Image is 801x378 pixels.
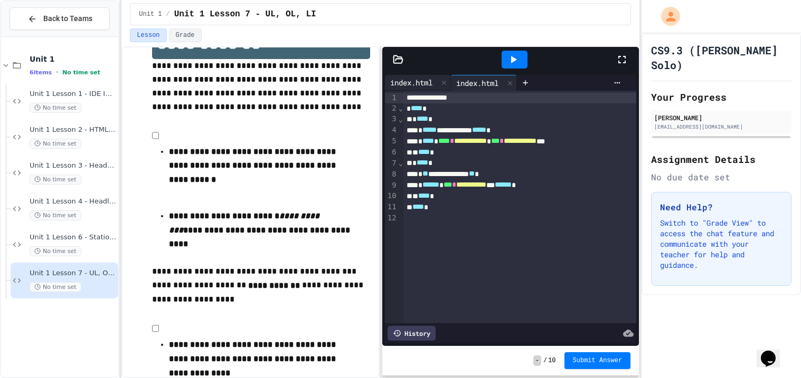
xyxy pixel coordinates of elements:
[30,197,116,206] span: Unit 1 Lesson 4 - Headlines Lab
[385,125,398,136] div: 4
[30,233,116,242] span: Unit 1 Lesson 6 - Stations Activity
[385,103,398,114] div: 2
[385,180,398,191] div: 9
[385,114,398,125] div: 3
[564,352,631,369] button: Submit Answer
[174,8,316,21] span: Unit 1 Lesson 7 - UL, OL, LI
[385,169,398,180] div: 8
[385,191,398,202] div: 10
[548,356,555,365] span: 10
[30,90,116,99] span: Unit 1 Lesson 1 - IDE Interaction
[451,77,504,89] div: index.html
[651,43,791,72] h1: CS9.3 ([PERSON_NAME] Solo)
[573,356,623,365] span: Submit Answer
[62,69,100,76] span: No time set
[533,355,541,366] span: -
[660,201,783,214] h3: Need Help?
[169,28,202,42] button: Grade
[651,152,791,167] h2: Assignment Details
[651,90,791,104] h2: Your Progress
[30,54,116,64] span: Unit 1
[654,123,788,131] div: [EMAIL_ADDRESS][DOMAIN_NAME]
[451,75,517,91] div: index.html
[30,161,116,170] span: Unit 1 Lesson 3 - Headers and Paragraph tags
[385,202,398,213] div: 11
[398,104,403,112] span: Fold line
[650,4,683,28] div: My Account
[30,125,116,134] span: Unit 1 Lesson 2 - HTML Doc Setup
[139,10,162,18] span: Unit 1
[30,246,81,256] span: No time set
[56,68,58,76] span: •
[10,7,110,30] button: Back to Teams
[757,336,790,367] iframe: chat widget
[30,139,81,149] span: No time set
[385,93,398,103] div: 1
[30,69,52,76] span: 6 items
[30,282,81,292] span: No time set
[385,136,398,147] div: 5
[398,159,403,167] span: Fold line
[385,75,451,91] div: index.html
[30,175,81,185] span: No time set
[30,103,81,113] span: No time set
[130,28,166,42] button: Lesson
[660,218,783,270] p: Switch to "Grade View" to access the chat feature and communicate with your teacher for help and ...
[166,10,170,18] span: /
[385,213,398,224] div: 12
[654,113,788,122] div: [PERSON_NAME]
[30,210,81,220] span: No time set
[385,147,398,158] div: 6
[388,326,436,341] div: History
[30,269,116,278] span: Unit 1 Lesson 7 - UL, OL, LI
[43,13,92,24] span: Back to Teams
[385,158,398,169] div: 7
[398,115,403,123] span: Fold line
[543,356,547,365] span: /
[651,171,791,183] div: No due date set
[385,77,438,88] div: index.html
